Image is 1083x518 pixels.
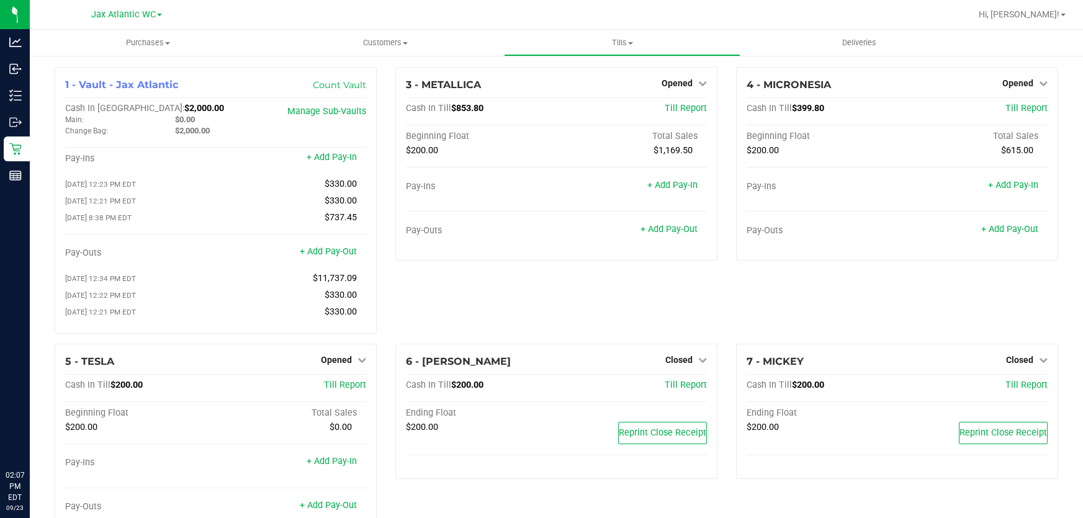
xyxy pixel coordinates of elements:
span: $200.00 [110,380,143,390]
span: Main: [65,115,84,124]
span: Cash In Till [747,380,792,390]
p: 02:07 PM EDT [6,470,24,503]
inline-svg: Reports [9,169,22,182]
a: Deliveries [740,30,977,56]
a: Purchases [30,30,267,56]
span: $200.00 [747,422,779,432]
a: Till Report [324,380,366,390]
span: Cash In Till [747,103,792,114]
span: [DATE] 12:21 PM EDT [65,197,136,205]
span: $200.00 [65,422,97,432]
span: $1,169.50 [654,145,693,156]
a: + Add Pay-In [988,180,1038,190]
inline-svg: Outbound [9,116,22,128]
span: $200.00 [747,145,779,156]
inline-svg: Inventory [9,89,22,102]
span: $0.00 [175,115,195,124]
span: $737.45 [325,212,357,223]
span: Cash In Till [406,380,451,390]
span: $2,000.00 [175,126,210,135]
a: Till Report [665,103,707,114]
span: 4 - MICRONESIA [747,79,831,91]
iframe: Resource center [12,419,50,456]
span: Cash In Till [65,380,110,390]
a: + Add Pay-Out [981,224,1038,234]
span: Opened [662,78,693,88]
a: + Add Pay-Out [640,224,698,234]
span: Hi, [PERSON_NAME]! [979,9,1059,19]
span: [DATE] 12:22 PM EDT [65,291,136,300]
span: $0.00 [330,422,352,432]
span: Reprint Close Receipt [959,427,1047,438]
a: Customers [267,30,504,56]
span: Cash In Till [406,103,451,114]
a: Manage Sub-Vaults [287,106,366,117]
a: Till Report [665,380,707,390]
div: Ending Float [406,408,556,419]
span: $330.00 [325,195,357,206]
span: Purchases [30,37,267,48]
a: Count Vault [313,79,366,91]
span: Reprint Close Receipt [619,427,706,438]
div: Pay-Outs [65,248,215,259]
a: + Add Pay-Out [300,246,357,257]
span: $200.00 [451,380,483,390]
span: Customers [267,37,503,48]
span: $200.00 [792,380,824,390]
a: Tills [504,30,741,56]
div: Beginning Float [65,408,215,419]
span: Change Bag: [65,127,108,135]
div: Total Sales [897,131,1047,142]
span: 1 - Vault - Jax Atlantic [65,79,178,91]
inline-svg: Inbound [9,63,22,75]
div: Total Sales [215,408,366,419]
span: [DATE] 12:21 PM EDT [65,308,136,316]
a: + Add Pay-In [307,152,357,163]
span: Opened [321,355,352,365]
div: Ending Float [747,408,897,419]
span: $330.00 [325,179,357,189]
a: + Add Pay-Out [300,500,357,511]
span: Tills [505,37,740,48]
div: Pay-Ins [406,181,556,192]
span: $11,737.09 [313,273,357,284]
div: Pay-Outs [747,225,897,236]
button: Reprint Close Receipt [959,422,1048,444]
span: [DATE] 12:34 PM EDT [65,274,136,283]
button: Reprint Close Receipt [618,422,707,444]
div: Pay-Outs [406,225,556,236]
span: 5 - TESLA [65,355,114,367]
div: Pay-Ins [65,153,215,164]
span: $2,000.00 [184,103,224,114]
span: Closed [1006,355,1033,365]
div: Beginning Float [747,131,897,142]
span: $330.00 [325,306,357,317]
span: Jax Atlantic WC [91,9,156,20]
div: Pay-Ins [65,457,215,468]
span: $615.00 [1001,145,1033,156]
span: 6 - [PERSON_NAME] [406,355,511,367]
a: Till Report [1005,380,1048,390]
div: Pay-Ins [747,181,897,192]
span: 7 - MICKEY [747,355,804,367]
span: Deliveries [825,37,893,48]
div: Pay-Outs [65,501,215,512]
div: Total Sales [556,131,706,142]
span: $853.80 [451,103,483,114]
span: $200.00 [406,422,438,432]
span: Cash In [GEOGRAPHIC_DATA]: [65,103,184,114]
span: $399.80 [792,103,824,114]
div: Beginning Float [406,131,556,142]
a: + Add Pay-In [647,180,698,190]
a: Till Report [1005,103,1048,114]
p: 09/23 [6,503,24,512]
span: 3 - METALLICA [406,79,481,91]
span: Opened [1002,78,1033,88]
a: + Add Pay-In [307,456,357,467]
span: [DATE] 12:23 PM EDT [65,180,136,189]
